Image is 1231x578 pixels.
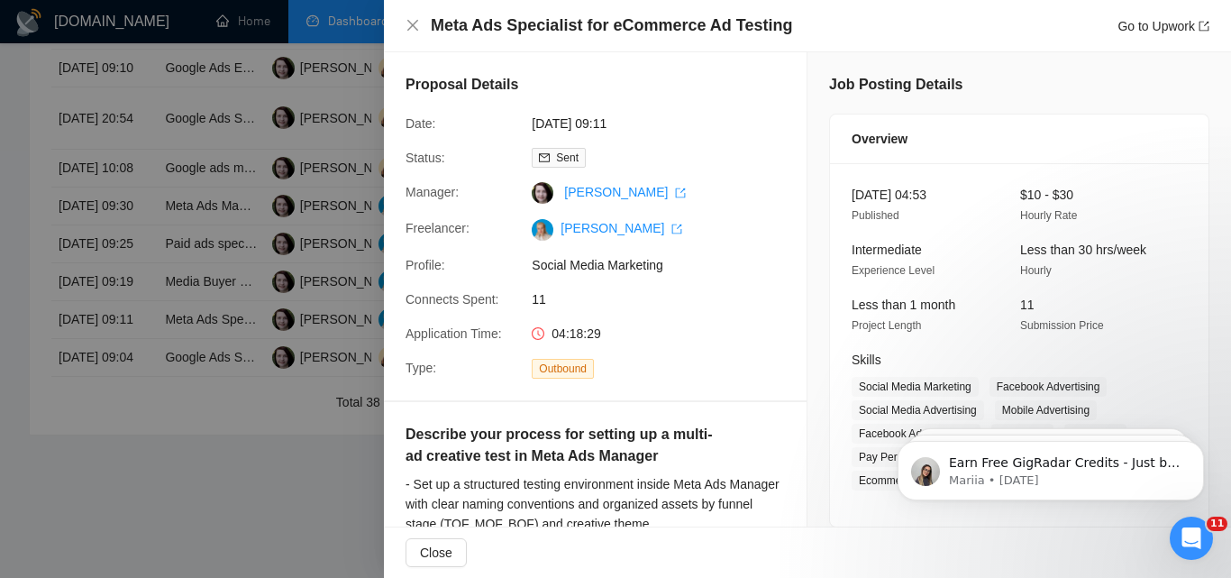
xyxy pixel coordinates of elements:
span: Application Time: [406,326,502,341]
span: Project Length [852,319,921,332]
span: Pay Per Click Advertising [852,447,987,467]
span: export [1199,21,1209,32]
span: Status: [406,151,445,165]
span: Facebook Advertising [989,377,1108,397]
span: $10 - $30 [1020,188,1073,202]
span: Connects Spent: [406,292,499,307]
h5: Describe your process for setting up a multi-ad creative test in Meta Ads Manager [406,424,728,467]
span: Mobile Advertising [995,400,1097,420]
span: Skills [852,353,881,367]
span: Outbound [532,359,594,379]
button: Close [406,18,420,33]
span: Less than 30 hrs/week [1020,243,1146,257]
span: Overview [852,129,907,149]
span: Intermediate [852,243,922,257]
span: Submission Price [1020,319,1104,332]
span: Social Media Marketing [852,377,979,397]
span: Published [852,209,899,222]
span: Manager: [406,185,459,199]
span: Less than 1 month [852,298,955,312]
span: Freelancer: [406,221,470,235]
span: Ecommerce [852,471,924,491]
iframe: Intercom notifications message [871,403,1231,529]
a: [PERSON_NAME] export [564,185,686,199]
span: Profile: [406,258,445,272]
button: Close [406,538,467,567]
span: [DATE] 04:53 [852,188,926,202]
span: Type: [406,361,436,375]
span: Facebook Ads Manager [852,424,980,444]
span: mail [539,152,550,163]
span: 11 [1020,298,1035,312]
span: close [406,18,420,32]
h4: Meta Ads Specialist for eCommerce Ad Testing [431,14,792,37]
span: [DATE] 09:11 [532,114,802,133]
span: export [675,188,686,198]
img: c1ZORJ91PRiNFM5yrC5rXSts6UvYKk8mC6OuwMIBK7-UFZnVxKYGDNWkUbUH6S-7tq [532,219,553,241]
span: 11 [532,289,802,309]
a: [PERSON_NAME] export [561,221,682,235]
span: Hourly [1020,264,1052,277]
span: Sent [556,151,579,164]
span: export [671,224,682,234]
iframe: Intercom live chat [1170,517,1213,560]
span: Close [420,543,452,563]
span: Hourly Rate [1020,209,1077,222]
span: Social Media Marketing [532,255,802,275]
h5: Proposal Details [406,74,518,96]
span: Social Media Advertising [852,400,984,420]
span: Experience Level [852,264,935,277]
span: 04:18:29 [552,326,601,341]
span: clock-circle [532,327,544,340]
a: Go to Upworkexport [1117,19,1209,33]
span: Date: [406,116,435,131]
span: 11 [1207,517,1227,531]
h5: Job Posting Details [829,74,962,96]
